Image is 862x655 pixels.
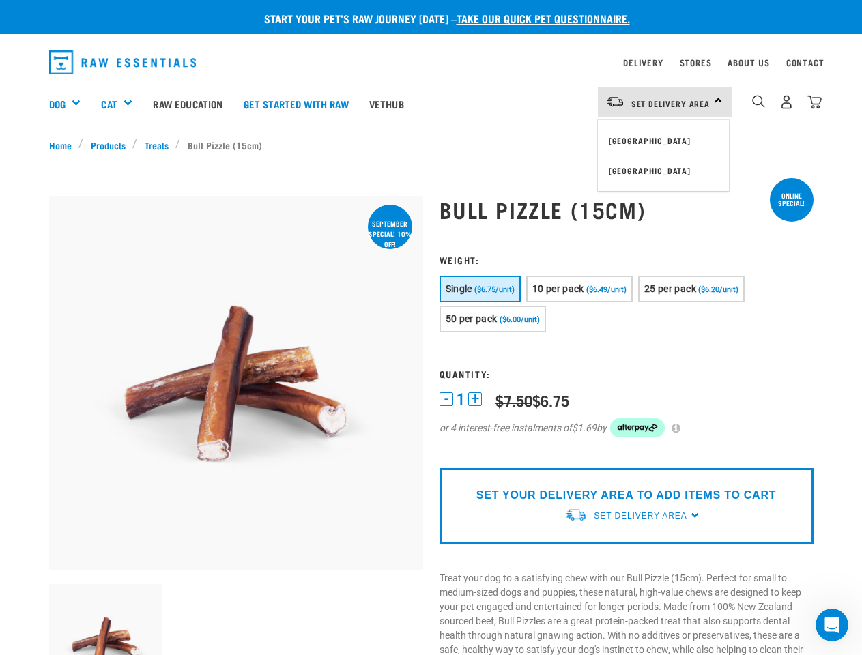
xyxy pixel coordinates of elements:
[440,306,546,332] button: 50 per pack ($6.00/unit)
[457,392,465,407] span: 1
[638,276,745,302] button: 25 per pack ($6.20/unit)
[526,276,633,302] button: 10 per pack ($6.49/unit)
[698,285,738,294] span: ($6.20/unit)
[610,418,665,437] img: Afterpay
[786,60,824,65] a: Contact
[49,196,423,570] img: Bull Pizzle
[495,396,532,404] strike: $7.50
[495,392,569,409] div: $6.75
[440,276,521,302] button: Single ($6.75/unit)
[807,95,822,109] img: home-icon@2x.png
[779,95,794,109] img: user.png
[644,283,696,294] span: 25 per pack
[500,315,540,324] span: ($6.00/unit)
[752,95,765,108] img: home-icon-1@2x.png
[137,138,175,152] a: Treats
[572,421,597,435] span: $1.69
[565,508,587,522] img: van-moving.png
[457,15,630,21] a: take our quick pet questionnaire.
[49,96,66,112] a: Dog
[586,285,627,294] span: ($6.49/unit)
[233,76,359,131] a: Get started with Raw
[816,609,848,641] iframe: Intercom live chat
[631,101,710,106] span: Set Delivery Area
[446,283,472,294] span: Single
[468,392,482,406] button: +
[623,60,663,65] a: Delivery
[440,368,814,379] h3: Quantity:
[680,60,712,65] a: Stores
[474,285,515,294] span: ($6.75/unit)
[440,392,453,406] button: -
[594,511,687,521] span: Set Delivery Area
[606,96,624,108] img: van-moving.png
[728,60,769,65] a: About Us
[83,138,132,152] a: Products
[143,76,233,131] a: Raw Education
[101,96,117,112] a: Cat
[440,197,814,222] h1: Bull Pizzle (15cm)
[38,45,824,80] nav: dropdown navigation
[446,313,498,324] span: 50 per pack
[49,138,814,152] nav: breadcrumbs
[532,283,584,294] span: 10 per pack
[476,487,776,504] p: SET YOUR DELIVERY AREA TO ADD ITEMS TO CART
[440,418,814,437] div: or 4 interest-free instalments of by
[49,50,197,74] img: Raw Essentials Logo
[359,76,414,131] a: Vethub
[49,138,79,152] a: Home
[598,126,729,156] a: [GEOGRAPHIC_DATA]
[440,254,814,265] h3: Weight:
[598,156,729,186] a: [GEOGRAPHIC_DATA]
